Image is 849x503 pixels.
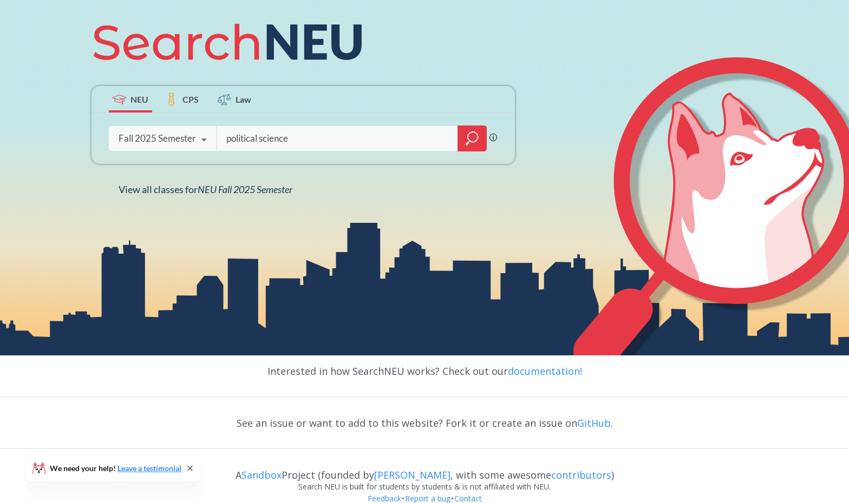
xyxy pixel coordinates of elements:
[198,183,292,195] span: NEU Fall 2025 Semester
[577,416,611,429] a: GitHub
[466,131,479,146] svg: magnifying glass
[458,125,487,151] div: magnifying glass
[119,133,196,144] div: Fall 2025 Semester
[551,468,611,481] a: contributors
[182,93,199,105] span: CPS
[236,93,251,105] span: Law
[241,468,282,481] a: Sandbox
[130,93,148,105] span: NEU
[119,183,292,195] span: View all classes for
[225,127,450,150] input: Class, professor, course number, "phrase"
[508,365,582,378] a: documentation!
[374,468,450,481] a: [PERSON_NAME]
